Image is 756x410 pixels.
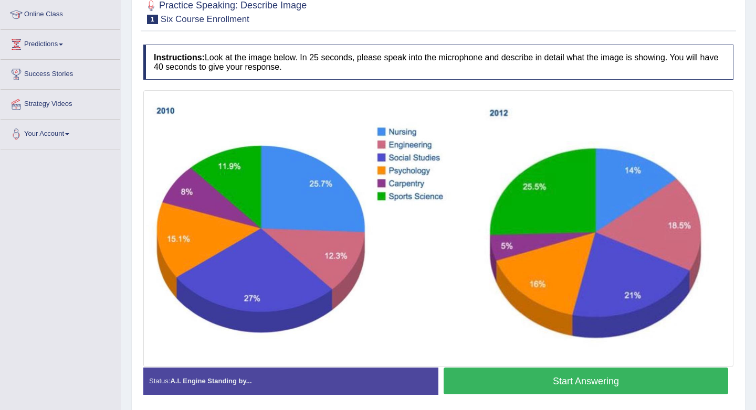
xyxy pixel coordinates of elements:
b: Instructions: [154,53,205,62]
small: Six Course Enrollment [161,14,249,24]
div: Status: [143,368,438,394]
h4: Look at the image below. In 25 seconds, please speak into the microphone and describe in detail w... [143,45,733,80]
button: Start Answering [444,368,728,394]
a: Your Account [1,120,120,146]
a: Success Stories [1,60,120,86]
a: Strategy Videos [1,90,120,116]
a: Predictions [1,30,120,56]
span: 1 [147,15,158,24]
strong: A.I. Engine Standing by... [170,377,251,385]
